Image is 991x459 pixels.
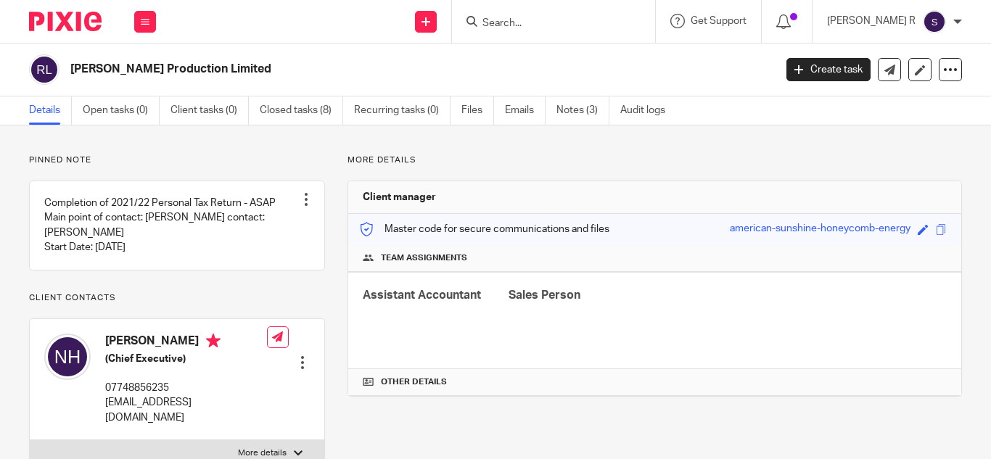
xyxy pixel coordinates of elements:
[620,96,676,125] a: Audit logs
[44,334,91,380] img: svg%3E
[505,96,546,125] a: Emails
[359,222,609,236] p: Master code for secure communications and files
[730,221,910,238] div: american-sunshine-honeycomb-energy
[260,96,343,125] a: Closed tasks (8)
[238,447,287,459] p: More details
[827,14,916,28] p: [PERSON_NAME] R
[923,10,946,33] img: svg%3E
[481,17,612,30] input: Search
[105,352,267,366] h5: (Chief Executive)
[70,62,626,77] h2: [PERSON_NAME] Production Limited
[105,334,267,352] h4: [PERSON_NAME]
[556,96,609,125] a: Notes (3)
[363,289,481,301] span: Assistant Accountant
[105,381,267,395] p: 07748856235
[105,395,267,425] p: [EMAIL_ADDRESS][DOMAIN_NAME]
[381,376,447,388] span: Other details
[206,334,221,348] i: Primary
[936,224,947,235] span: Copy to clipboard
[509,289,580,301] span: Sales Person
[170,96,249,125] a: Client tasks (0)
[878,58,901,81] a: Send new email
[29,96,72,125] a: Details
[348,154,962,166] p: More details
[786,58,871,81] a: Create task
[381,252,467,264] span: Team assignments
[918,224,929,235] span: Edit code
[354,96,451,125] a: Recurring tasks (0)
[908,58,932,81] a: Edit client
[29,12,102,31] img: Pixie
[83,96,160,125] a: Open tasks (0)
[29,292,325,304] p: Client contacts
[29,54,59,85] img: svg%3E
[461,96,494,125] a: Files
[363,190,436,204] h3: Client manager
[29,154,325,166] p: Pinned note
[691,16,747,26] span: Get Support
